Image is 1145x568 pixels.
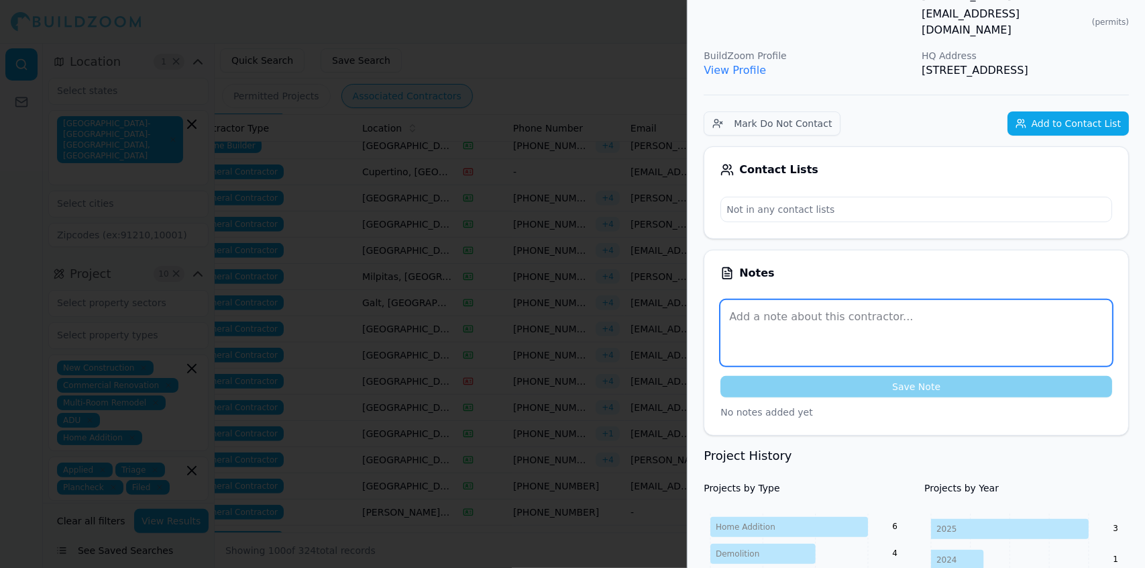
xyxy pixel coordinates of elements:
[1092,17,1129,28] span: ( permits )
[1113,524,1118,534] text: 3
[936,524,957,534] tspan: 2025
[720,267,1112,280] div: Notes
[721,197,1111,222] p: Not in any contact lists
[704,111,840,136] button: Mark Do Not Contact
[704,481,908,495] h4: Projects by Type
[922,6,1087,38] a: [EMAIL_ADDRESS][DOMAIN_NAME]
[924,481,1129,495] h4: Projects by Year
[716,549,759,559] tspan: Demolition
[704,49,911,62] p: BuildZoom Profile
[716,522,775,532] tspan: Home Addition
[922,49,1129,62] p: HQ Address
[704,446,1129,465] h3: Project History
[936,555,957,565] tspan: 2024
[893,549,898,559] text: 4
[893,522,898,532] text: 6
[922,62,1129,79] p: [STREET_ADDRESS]
[704,64,766,77] a: View Profile
[720,163,1112,177] div: Contact Lists
[720,406,1112,419] p: No notes added yet
[1113,555,1118,565] text: 1
[1007,111,1129,136] button: Add to Contact List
